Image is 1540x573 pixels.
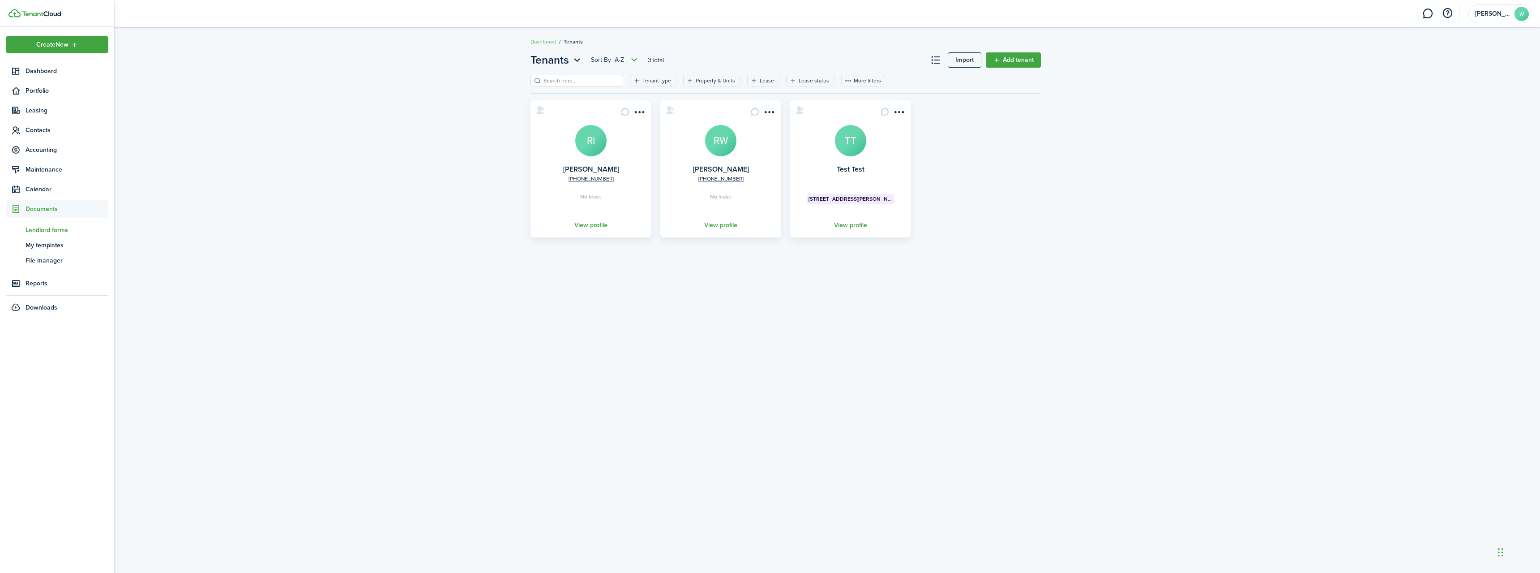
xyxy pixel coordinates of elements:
filter-tag-label: Lease status [799,77,829,85]
a: View profile [529,213,653,237]
button: Open menu [761,108,776,120]
a: [PERSON_NAME] [563,164,619,174]
span: Tenants [564,38,583,46]
span: Sort by [591,56,615,65]
filter-tag-label: Tenant type [642,77,671,85]
filter-tag-label: Lease [760,77,774,85]
span: Landlord forms [26,225,108,235]
button: Open menu [591,55,640,65]
a: View profile [789,213,912,237]
span: Accounting [26,145,108,155]
span: Dashboard [26,66,108,76]
filter-tag-label: Property & Units [696,77,735,85]
span: Leasing [26,106,108,115]
filter-tag: Open filter [630,75,676,86]
a: File manager [6,253,108,268]
header-page-total: 3 Total [648,56,664,65]
span: Reports [26,279,108,288]
a: Add tenant [986,52,1041,68]
span: My templates [26,241,108,250]
filter-tag: Open filter [683,75,740,86]
button: Open menu [530,52,583,68]
avatar-text: W [1514,7,1529,21]
filter-tag: Open filter [747,75,779,86]
span: Tenants [530,52,569,68]
button: More filters [841,75,884,86]
span: Documents [26,204,108,214]
a: Messaging [1419,2,1436,25]
a: Test Test [837,164,864,174]
span: File manager [26,256,108,265]
img: TenantCloud [22,11,61,17]
span: No lease [580,194,602,199]
span: Contacts [26,125,108,135]
a: TT [835,125,866,156]
img: TenantCloud [9,9,21,17]
a: Dashboard [6,62,108,80]
input: Search here... [541,77,620,85]
a: View profile [659,213,783,237]
span: Portfolio [26,86,108,95]
button: Open resource center [1440,6,1455,21]
a: [PERSON_NAME] [693,164,749,174]
filter-tag: Open filter [786,75,834,86]
iframe: Chat Widget [1391,476,1540,573]
a: Landlord forms [6,222,108,237]
span: A-Z [615,56,624,65]
button: Sort byA-Z [591,55,640,65]
span: No lease [710,194,731,199]
a: [PHONE_NUMBER] [569,175,614,183]
a: Reports [6,275,108,292]
button: Open menu [632,108,646,120]
a: [PHONE_NUMBER] [698,175,744,183]
a: RW [705,125,736,156]
a: RI [575,125,607,156]
div: Drag [1498,539,1503,566]
a: Import [948,52,981,68]
span: Create New [36,42,68,48]
button: Open menu [891,108,906,120]
span: Downloads [26,303,57,312]
span: William [1475,11,1511,17]
a: My templates [6,237,108,253]
span: [STREET_ADDRESS][PERSON_NAME] [808,195,893,203]
button: Open menu [6,36,108,53]
span: Maintenance [26,165,108,174]
button: Tenants [530,52,583,68]
span: Calendar [26,185,108,194]
a: Dashboard [530,38,556,46]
